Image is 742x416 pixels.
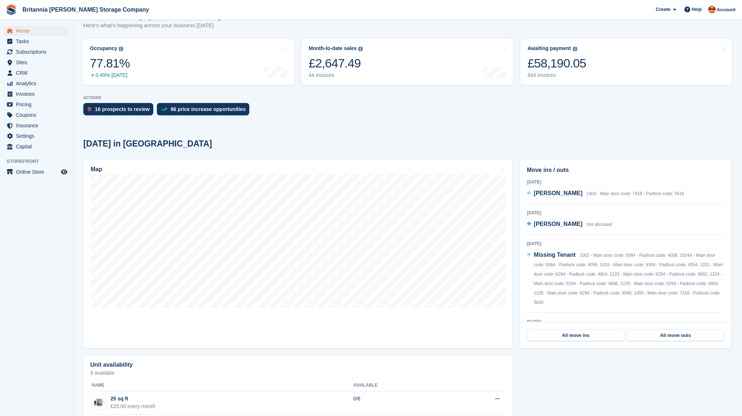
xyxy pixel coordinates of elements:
[171,106,246,112] div: 86 price increase opportunities
[527,179,724,185] div: [DATE]
[587,222,612,227] span: Not allocated
[88,107,91,111] img: prospect-51fa495bee0391a8d652442698ab0144808aea92771e9ea1ae160a38d050c398.svg
[4,89,68,99] a: menu
[527,240,724,247] div: [DATE]
[16,141,59,152] span: Capital
[534,221,582,227] span: [PERSON_NAME]
[90,380,353,391] th: Name
[4,141,68,152] a: menu
[4,47,68,57] a: menu
[4,167,68,177] a: menu
[90,45,117,52] div: Occupancy
[16,110,59,120] span: Coupons
[92,397,106,408] img: 25.jpg
[656,6,670,13] span: Create
[90,72,130,78] div: 0.49% [DATE]
[527,210,724,216] div: [DATE]
[527,166,724,174] h2: Move ins / outs
[83,160,513,348] a: Map
[692,6,702,13] span: Help
[16,120,59,131] span: Insurance
[627,330,724,341] a: All move outs
[7,158,72,165] span: Storefront
[4,57,68,67] a: menu
[16,47,59,57] span: Subscriptions
[528,56,586,71] div: £58,190.05
[4,110,68,120] a: menu
[16,131,59,141] span: Settings
[90,370,506,375] p: 9 available
[16,99,59,110] span: Pricing
[309,72,363,78] div: 44 invoices
[119,47,123,51] img: icon-info-grey-7440780725fd019a000dd9b08b2336e03edf1995a4989e88bcd33f0948082b44.svg
[301,39,513,85] a: Month-to-date sales £2,647.49 44 invoices
[527,220,612,229] a: [PERSON_NAME] Not allocated
[161,108,167,111] img: price_increase_opportunities-93ffe204e8149a01c8c9dc8f82e8f89637d9d84a8eef4429ea346261dce0b2c0.svg
[91,166,102,173] h2: Map
[527,189,684,198] a: [PERSON_NAME] 1404 - Main door code: 7418 - Padlock code: 5616
[587,191,684,196] span: 1404 - Main door code: 7418 - Padlock code: 5616
[309,56,363,71] div: £2,647.49
[16,68,59,78] span: CRM
[534,190,582,196] span: [PERSON_NAME]
[309,45,357,52] div: Month-to-date sales
[520,39,732,85] a: Awaiting payment £58,190.05 844 invoices
[527,318,724,325] div: [DATE]
[90,56,130,71] div: 77.81%
[83,139,212,149] h2: [DATE] in [GEOGRAPHIC_DATA]
[20,4,152,16] a: Britannia [PERSON_NAME] Storage Company
[708,6,716,13] img: Einar Agustsson
[83,21,221,30] p: Here's what's happening across your business [DATE]
[83,103,157,119] a: 16 prospects to review
[534,253,723,305] span: 1002 - Main door code: 9364 - Padlock code: 4008, 1014A - Main door code: 9364 - Padlock code: 40...
[4,99,68,110] a: menu
[528,72,586,78] div: 844 invoices
[111,403,155,410] div: £25.00 every month
[16,26,59,36] span: Home
[353,380,447,391] th: Available
[4,36,68,46] a: menu
[95,106,150,112] div: 16 prospects to review
[157,103,253,119] a: 86 price increase opportunities
[4,131,68,141] a: menu
[358,47,363,51] img: icon-info-grey-7440780725fd019a000dd9b08b2336e03edf1995a4989e88bcd33f0948082b44.svg
[717,6,735,13] span: Account
[527,330,624,341] a: All move ins
[6,4,17,15] img: stora-icon-8386f47178a22dfd0bd8f6a31ec36ba5ce8667c1dd55bd0f319d3a0aa187defe.svg
[353,391,447,415] td: 0/6
[573,47,577,51] img: icon-info-grey-7440780725fd019a000dd9b08b2336e03edf1995a4989e88bcd33f0948082b44.svg
[4,68,68,78] a: menu
[4,26,68,36] a: menu
[16,57,59,67] span: Sites
[4,78,68,88] a: menu
[527,251,724,307] a: Missing Tenant 1002 - Main door code: 9364 - Padlock code: 4008, 1014A - Main door code: 9364 - P...
[16,36,59,46] span: Tasks
[111,395,155,403] div: 25 sq ft
[90,362,133,368] h2: Unit availability
[534,252,575,258] span: Missing Tenant
[16,89,59,99] span: Invoices
[60,168,68,176] a: Preview store
[16,167,59,177] span: Online Store
[528,45,571,52] div: Awaiting payment
[16,78,59,88] span: Analytics
[4,120,68,131] a: menu
[83,39,294,85] a: Occupancy 77.81% 0.49% [DATE]
[83,95,731,100] p: ACTIONS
